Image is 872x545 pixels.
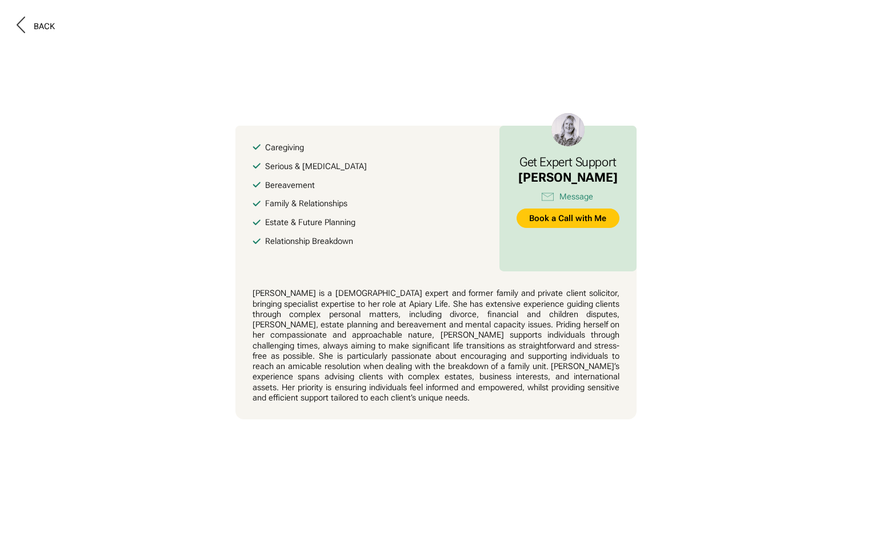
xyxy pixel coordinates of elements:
div: Bereavement [265,180,315,190]
div: Caregiving [265,142,304,153]
div: [PERSON_NAME] [518,170,618,185]
div: Back [34,21,55,31]
h3: Get Expert Support [518,155,618,170]
div: Estate & Future Planning [265,217,355,227]
div: Message [559,191,593,202]
a: Message [517,190,620,205]
div: Serious & [MEDICAL_DATA] [265,161,367,171]
button: Back [17,17,55,35]
a: Book a Call with Me [517,209,620,229]
div: Relationship Breakdown [265,236,353,246]
div: Family & Relationships [265,198,347,209]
